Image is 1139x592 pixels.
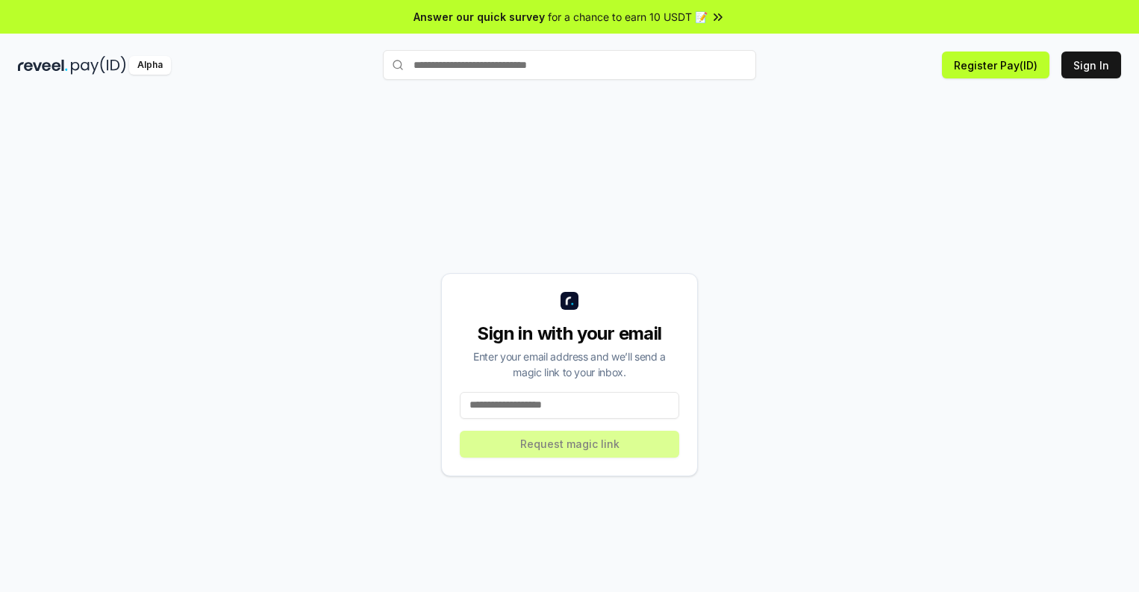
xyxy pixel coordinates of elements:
div: Enter your email address and we’ll send a magic link to your inbox. [460,349,679,380]
span: for a chance to earn 10 USDT 📝 [548,9,708,25]
div: Sign in with your email [460,322,679,346]
div: Alpha [129,56,171,75]
img: logo_small [561,292,578,310]
button: Sign In [1061,52,1121,78]
button: Register Pay(ID) [942,52,1049,78]
img: pay_id [71,56,126,75]
img: reveel_dark [18,56,68,75]
span: Answer our quick survey [414,9,545,25]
